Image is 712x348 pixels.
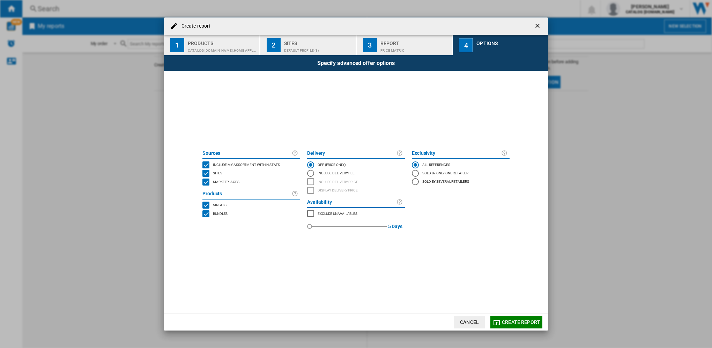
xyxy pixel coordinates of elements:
span: Include my assortment within stats [213,162,280,167]
div: Default profile (8) [284,45,353,52]
ng-md-icon: getI18NText('BUTTONS.CLOSE_DIALOG') [534,22,542,31]
span: Bundles [213,211,228,216]
div: Specify advanced offer options [164,55,548,71]
label: Delivery [307,149,396,158]
div: Report [380,38,449,45]
div: CATALOG [DOMAIN_NAME]:Home appliances [188,45,257,52]
div: Price Matrix [380,45,449,52]
label: Exclusivity [412,149,501,158]
md-radio-button: Sold by only one retailer [412,169,510,177]
md-checkbox: SITES [202,169,300,178]
span: Create report [502,319,540,325]
span: Exclude unavailables [318,211,357,216]
button: Cancel [454,316,485,328]
span: Singles [213,202,227,207]
div: Products [188,38,257,45]
label: Products [202,190,292,198]
button: 1 Products CATALOG [DOMAIN_NAME]:Home appliances [164,35,260,55]
div: Sites [284,38,353,45]
span: Display delivery price [318,187,358,192]
button: 3 Report Price Matrix [357,35,453,55]
md-radio-button: OFF (price only) [307,160,405,169]
h4: Create report [178,23,210,30]
md-radio-button: Include Delivery Fee [307,169,405,177]
md-checkbox: INCLUDE MY SITE [202,160,300,169]
div: 3 [363,38,377,52]
md-checkbox: SINGLE [202,201,300,210]
md-radio-button: Sold by several retailers [412,177,510,186]
label: Availability [307,198,396,206]
md-checkbox: INCLUDE DELIVERY PRICE [307,177,405,186]
button: 4 Options [453,35,548,55]
div: 2 [267,38,281,52]
md-checkbox: MARKETPLACES [202,177,300,186]
md-checkbox: MARKETPLACES [307,209,405,218]
span: Sites [213,170,222,175]
md-checkbox: BUNDLES [202,209,300,218]
label: 5 Days [388,218,402,235]
button: Create report [490,316,542,328]
md-checkbox: SHOW DELIVERY PRICE [307,186,405,195]
span: Include delivery price [318,179,358,184]
div: 1 [170,38,184,52]
button: getI18NText('BUTTONS.CLOSE_DIALOG') [531,19,545,33]
md-radio-button: All references [412,160,510,169]
md-slider: red [310,218,387,235]
div: Options [476,38,545,45]
button: 2 Sites Default profile (8) [260,35,356,55]
label: Sources [202,149,292,158]
span: Marketplaces [213,179,239,184]
div: 4 [459,38,473,52]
